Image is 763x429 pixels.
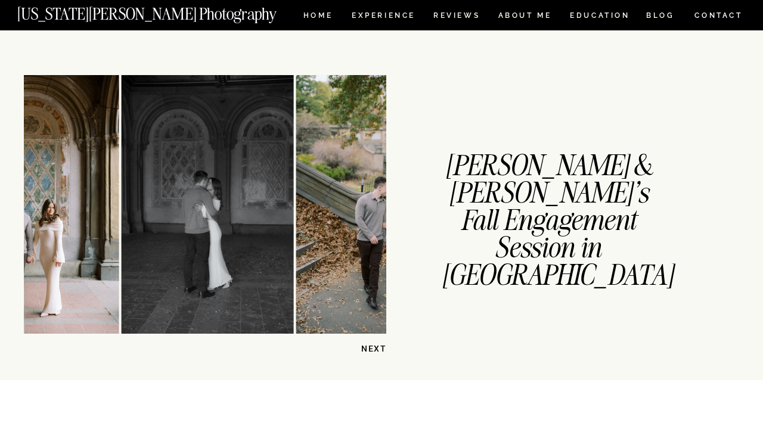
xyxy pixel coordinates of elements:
a: EDUCATION [569,12,631,22]
p: NEXT [325,343,386,355]
a: Experience [352,12,414,22]
a: HOME [301,12,335,22]
h1: [PERSON_NAME] & [PERSON_NAME]'s Fall Engagement Session in [GEOGRAPHIC_DATA] [442,152,655,231]
a: BLOG [646,12,675,22]
a: [US_STATE][PERSON_NAME] Photography [17,6,317,16]
a: REVIEWS [433,12,478,22]
a: CONTACT [694,9,743,22]
a: ABOUT ME [498,12,552,22]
